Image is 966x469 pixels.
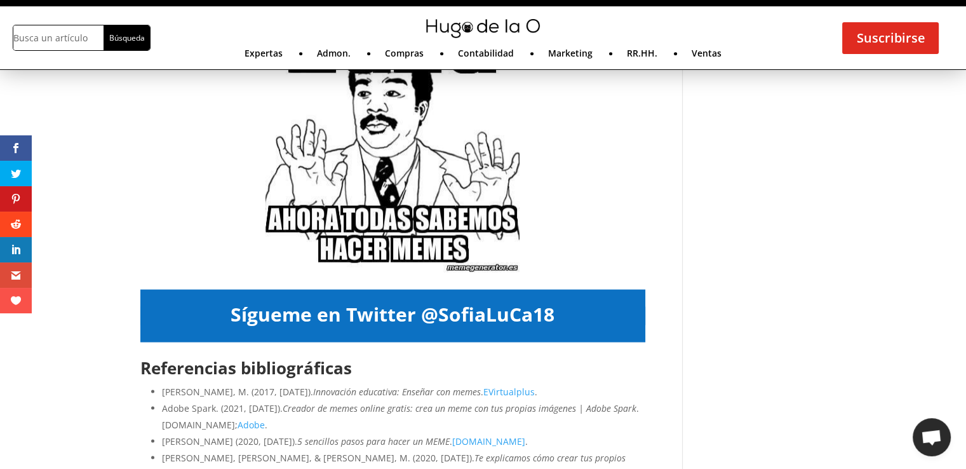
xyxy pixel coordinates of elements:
[627,49,657,63] a: RR.HH.
[842,22,939,54] a: Suscribirse
[385,49,424,63] a: Compras
[458,49,514,63] a: Contabilidad
[283,402,636,414] em: Creador de memes online gratis: crea un meme con tus propias imágenes | Adobe Spark
[245,49,283,63] a: Expertas
[162,433,645,450] li: [PERSON_NAME] (2020, [DATE]). . .
[426,19,539,38] img: mini-hugo-de-la-o-logo
[162,400,645,433] li: Adobe Spark. (2021, [DATE]). . [DOMAIN_NAME]; .
[297,435,450,447] em: 5 sencillos pasos para hacer un MEME
[548,49,593,63] a: Marketing
[140,357,352,379] strong: Referencias bibliográficas
[162,384,645,400] li: [PERSON_NAME], M. (2017, [DATE]). . .
[265,18,520,273] img: estos-son-los-pasos-para-crear-un-meme-educativo
[483,386,535,398] a: EVirtualplus
[104,25,150,50] input: Búsqueda
[238,419,265,431] a: Adobe
[426,29,539,41] a: mini-hugo-de-la-o-logo
[317,49,351,63] a: Admon.
[452,435,525,447] a: [DOMAIN_NAME]
[13,25,104,50] input: Busca un artículo
[231,301,554,327] a: Sígueme en Twitter @SofiaLuCa18
[692,49,721,63] a: Ventas
[913,418,951,456] div: Chat abierto
[313,386,481,398] em: Innovación educativa: Enseñar con memes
